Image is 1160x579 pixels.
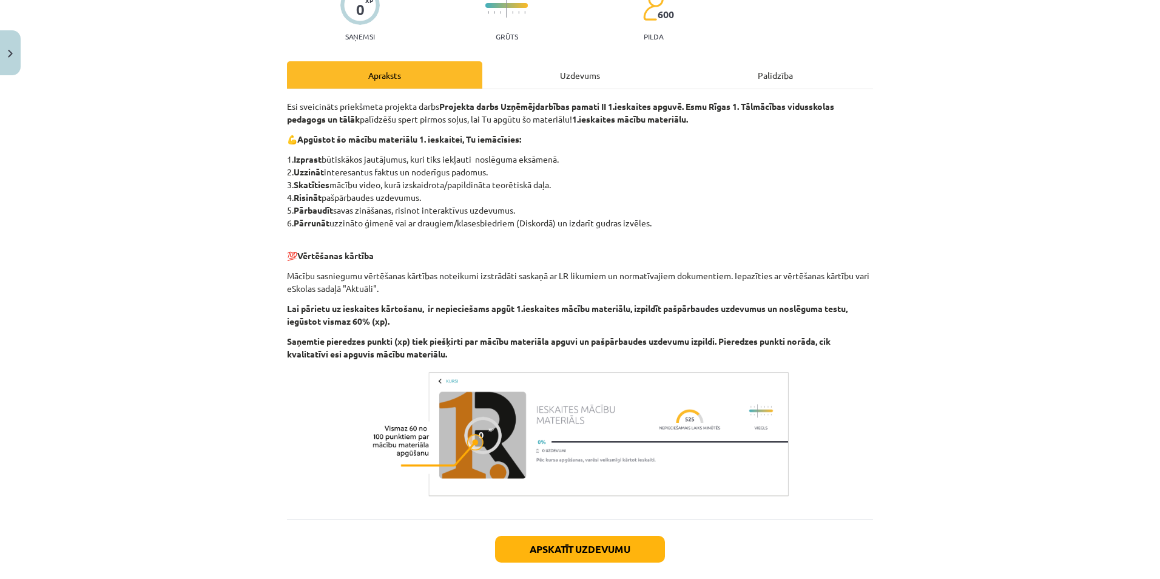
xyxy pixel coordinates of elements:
b: Apgūstot šo mācību materiālu 1. ieskaitei, Tu iemācīsies: [297,134,521,144]
b: Pārrunāt [294,217,329,228]
span: 600 [658,9,674,20]
strong: Projekta darbs Uzņēmējdarbības pamati II 1.ieskaites apguvē. Esmu Rīgas 1. Tālmācības vidusskolas... [287,101,834,124]
b: Pārbaudīt [294,205,333,215]
img: icon-short-line-57e1e144782c952c97e751825c79c345078a6d821885a25fce030b3d8c18986b.svg [512,11,513,14]
b: Vērtēšanas kārtība [297,250,374,261]
img: icon-close-lesson-0947bae3869378f0d4975bcd49f059093ad1ed9edebbc8119c70593378902aed.svg [8,50,13,58]
div: 0 [356,1,365,18]
p: 1. būtiskākos jautājumus, kuri tiks iekļauti noslēguma eksāmenā. 2. interesantus faktus un noderī... [287,153,873,229]
div: Uzdevums [482,61,678,89]
p: Esi sveicināts priekšmeta projekta darbs palīdzēšu spert pirmos soļus, lai Tu apgūtu šo materiālu! [287,100,873,126]
b: Izprast [294,154,322,164]
p: Saņemsi [340,32,380,41]
img: icon-short-line-57e1e144782c952c97e751825c79c345078a6d821885a25fce030b3d8c18986b.svg [494,11,495,14]
b: Saņemtie pieredzes punkti (xp) tiek piešķirti par mācību materiāla apguvi un pašpārbaudes uzdevum... [287,336,831,359]
div: Apraksts [287,61,482,89]
p: 💯 [287,237,873,262]
b: Skatīties [294,179,329,190]
div: Palīdzība [678,61,873,89]
strong: 1.ieskaites mācību materiālu. [572,113,688,124]
b: Uzzināt [294,166,324,177]
img: icon-short-line-57e1e144782c952c97e751825c79c345078a6d821885a25fce030b3d8c18986b.svg [524,11,525,14]
p: pilda [644,32,663,41]
img: icon-short-line-57e1e144782c952c97e751825c79c345078a6d821885a25fce030b3d8c18986b.svg [500,11,501,14]
img: icon-short-line-57e1e144782c952c97e751825c79c345078a6d821885a25fce030b3d8c18986b.svg [518,11,519,14]
b: Lai pārietu uz ieskaites kārtošanu, ir nepieciešams apgūt 1.ieskaites mācību materiālu, izpildīt ... [287,303,848,327]
b: Risināt [294,192,322,203]
img: icon-short-line-57e1e144782c952c97e751825c79c345078a6d821885a25fce030b3d8c18986b.svg [488,11,489,14]
p: Mācību sasniegumu vērtēšanas kārtības noteikumi izstrādāti saskaņā ar LR likumiem un normatīvajie... [287,269,873,295]
p: Grūts [496,32,518,41]
p: 💪 [287,133,873,146]
button: Apskatīt uzdevumu [495,536,665,563]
